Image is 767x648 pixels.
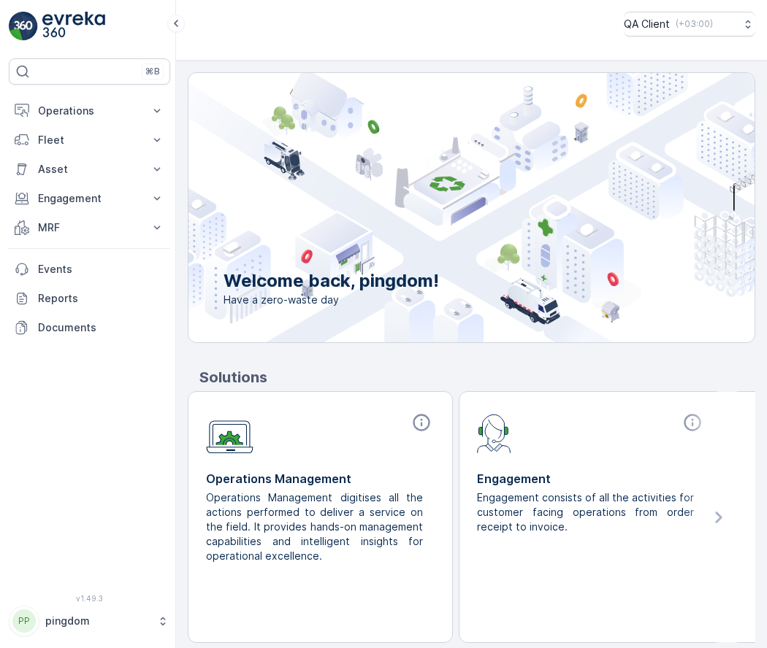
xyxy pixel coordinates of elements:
p: Operations [38,104,141,118]
p: ⌘B [145,66,160,77]
p: Engagement [38,191,141,206]
p: Documents [38,320,164,335]
button: QA Client(+03:00) [624,12,755,36]
a: Documents [9,313,170,342]
button: PPpingdom [9,606,170,636]
button: Operations [9,96,170,126]
div: PP [12,609,36,633]
button: Asset [9,155,170,184]
img: module-icon [477,412,511,453]
img: logo_light-DOdMpM7g.png [42,12,105,41]
p: Operations Management digitises all the actions performed to deliver a service on the field. It p... [206,490,423,563]
p: Asset [38,162,141,177]
p: Engagement [477,470,706,487]
a: Reports [9,284,170,313]
p: pingdom [45,614,150,628]
p: QA Client [624,17,670,31]
p: Solutions [199,366,755,388]
button: Fleet [9,126,170,155]
p: Operations Management [206,470,435,487]
img: city illustration [123,73,755,342]
p: Welcome back, pingdom! [224,269,439,293]
p: Engagement consists of all the activities for customer facing operations from order receipt to in... [477,490,694,534]
p: Events [38,262,164,277]
p: ( +03:00 ) [676,18,713,30]
p: Reports [38,291,164,306]
button: MRF [9,213,170,242]
img: logo [9,12,38,41]
button: Engagement [9,184,170,213]
span: Have a zero-waste day [224,293,439,307]
p: Fleet [38,133,141,147]
span: v 1.49.3 [9,594,170,603]
img: module-icon [206,412,253,454]
a: Events [9,255,170,284]
p: MRF [38,220,141,235]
